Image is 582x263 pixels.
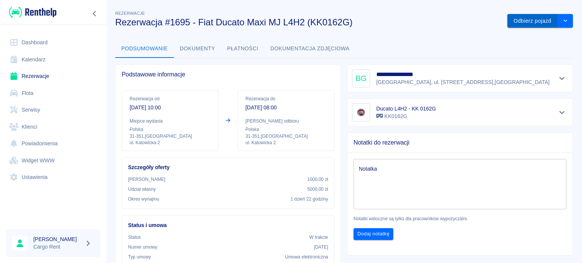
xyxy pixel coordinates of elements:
[376,112,436,120] p: KK0162G
[6,152,100,169] a: Widget WWW
[130,133,211,140] p: 31-351 , [GEOGRAPHIC_DATA]
[6,85,100,102] a: Flota
[221,40,264,58] button: Płatności
[128,254,151,260] p: Typ umowy
[376,78,549,86] p: [GEOGRAPHIC_DATA], ul. [STREET_ADDRESS] , [GEOGRAPHIC_DATA]
[309,234,328,241] p: W trakcie
[128,244,157,251] p: Numer umowy
[115,40,174,58] button: Podsumowanie
[246,104,327,112] p: [DATE] 08:00
[558,14,573,28] button: drop-down
[307,186,328,193] p: 5000,00 zł
[89,9,100,19] button: Zwiń nawigację
[6,68,100,85] a: Rezerwacje
[291,196,328,202] p: 1 dzień 22 godziny
[556,73,568,84] button: Pokaż szczegóły
[174,40,221,58] button: Dokumenty
[128,234,141,241] p: Status
[128,196,159,202] p: Okres wynajmu
[307,176,328,183] p: 1000,00 zł
[128,176,165,183] p: [PERSON_NAME]
[246,133,327,140] p: 31-351 , [GEOGRAPHIC_DATA]
[128,186,156,193] p: Udział własny
[6,118,100,135] a: Klienci
[354,105,369,120] img: Image
[507,14,558,28] button: Odbierz pojazd
[354,139,566,146] span: Notatki do rezerwacji
[130,104,211,112] p: [DATE] 10:00
[246,140,327,146] p: ul. Katowicka 2
[246,95,327,102] p: Rezerwacja do
[128,221,328,229] h6: Status i umowa
[264,40,356,58] button: Dokumentacja zdjęciowa
[122,71,335,78] span: Podstawowe informacje
[130,118,211,124] p: Miejsce wydania
[115,11,145,16] span: Rezerwacje
[130,95,211,102] p: Rezerwacja od
[33,235,82,243] h6: [PERSON_NAME]
[376,105,436,112] h6: Ducato L4H2 - KK 0162G
[6,6,56,19] a: Renthelp logo
[128,163,328,171] h6: Szczegóły oferty
[6,101,100,118] a: Serwisy
[246,126,327,133] p: Polska
[130,140,211,146] p: ul. Katowicka 2
[6,34,100,51] a: Dashboard
[6,169,100,186] a: Ustawienia
[9,6,56,19] img: Renthelp logo
[33,243,82,251] p: Cargo Rent
[285,254,328,260] p: Umowa elektroniczna
[6,51,100,68] a: Kalendarz
[354,228,393,240] button: Dodaj notatkę
[246,118,327,124] p: [PERSON_NAME] odbioru
[115,17,501,28] h3: Rezerwacja #1695 - Fiat Ducato Maxi MJ L4H2 (KK0162G)
[354,215,566,222] p: Notatki widoczne są tylko dla pracowników wypożyczalni.
[352,69,370,87] div: BG
[130,126,211,133] p: Polska
[314,244,328,251] p: [DATE]
[556,107,568,118] button: Pokaż szczegóły
[6,135,100,152] a: Powiadomienia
